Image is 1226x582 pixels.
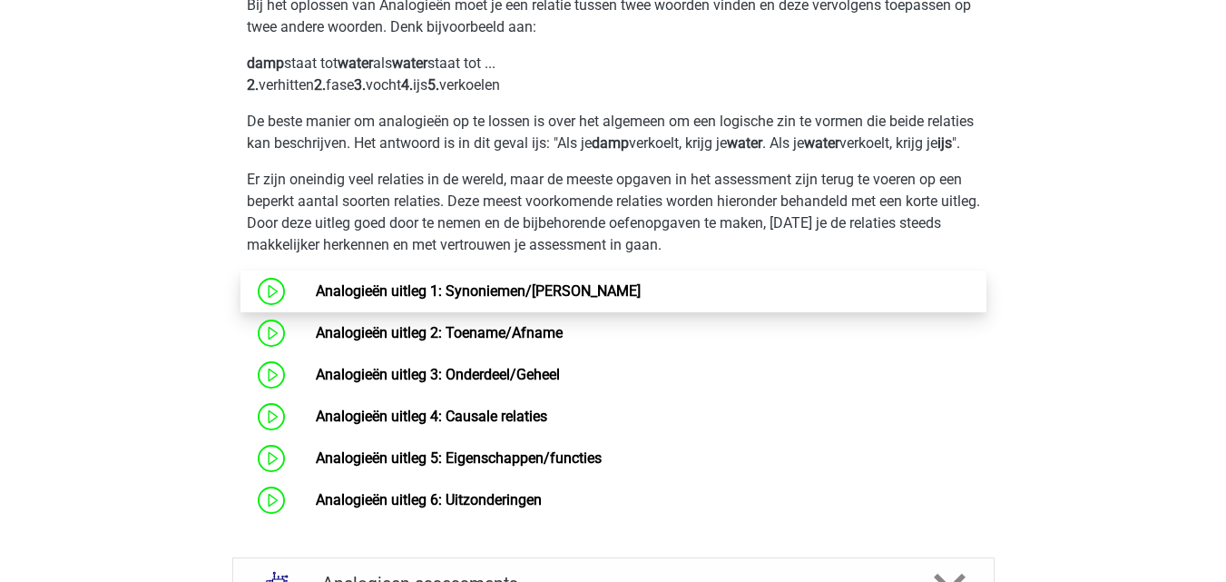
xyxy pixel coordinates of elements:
b: water [804,134,839,152]
b: water [727,134,762,152]
b: 5. [427,76,439,94]
b: water [338,54,373,72]
a: Analogieën uitleg 5: Eigenschappen/functies [316,449,602,467]
b: damp [592,134,629,152]
a: Analogieën uitleg 2: Toename/Afname [316,324,563,341]
p: staat tot als staat tot ... verhitten fase vocht ijs verkoelen [247,53,980,96]
b: 2. [247,76,259,94]
b: 2. [314,76,326,94]
a: Analogieën uitleg 1: Synoniemen/[PERSON_NAME] [316,282,641,300]
b: 4. [401,76,413,94]
p: Er zijn oneindig veel relaties in de wereld, maar de meeste opgaven in het assessment zijn terug ... [247,169,980,256]
a: Analogieën uitleg 3: Onderdeel/Geheel [316,366,560,383]
b: ijs [937,134,952,152]
b: water [392,54,427,72]
a: Analogieën uitleg 4: Causale relaties [316,408,547,425]
b: damp [247,54,284,72]
p: De beste manier om analogieën op te lossen is over het algemeen om een logische zin te vormen die... [247,111,980,154]
a: Analogieën uitleg 6: Uitzonderingen [316,491,542,508]
b: 3. [354,76,366,94]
